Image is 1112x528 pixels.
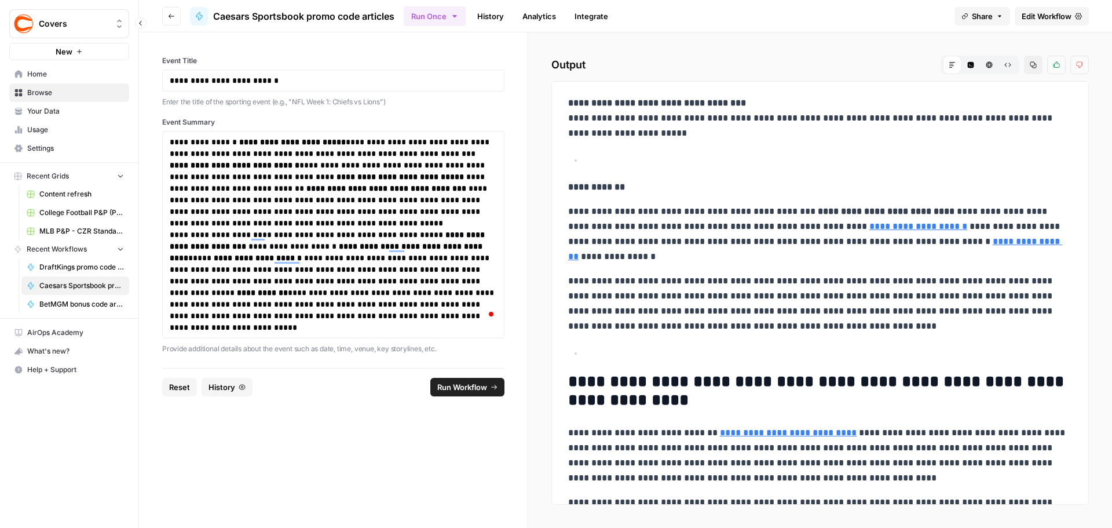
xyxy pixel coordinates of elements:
button: New [9,43,129,60]
span: Recent Workflows [27,244,87,254]
button: Recent Grids [9,167,129,185]
div: What's new? [10,343,129,360]
p: Enter the title of the sporting event (e.g., "NFL Week 1: Chiefs vs Lions") [162,96,504,108]
span: Usage [27,125,124,135]
img: Covers Logo [13,13,34,34]
button: Help + Support [9,361,129,379]
a: Browse [9,83,129,102]
span: Help + Support [27,365,124,375]
p: Provide additional details about the event such as date, time, venue, key storylines, etc. [162,343,504,355]
span: BetMGM bonus code articles [39,299,124,309]
span: Content refresh [39,189,124,199]
span: New [56,46,72,57]
a: Your Data [9,102,129,121]
label: Event Title [162,56,504,66]
a: Settings [9,139,129,158]
span: DraftKings promo code articles [39,262,124,272]
a: DraftKings promo code articles [21,258,129,276]
span: Run Workflow [437,381,487,393]
a: BetMGM bonus code articles [21,295,129,314]
span: History [209,381,235,393]
span: Caesars Sportsbook promo code articles [39,281,124,291]
button: Recent Workflows [9,241,129,258]
a: Home [9,65,129,83]
span: College Football P&P (Production) Grid (1) [39,207,124,218]
button: What's new? [9,342,129,361]
span: Reset [169,381,190,393]
span: Browse [27,88,124,98]
span: Share [972,10,993,22]
a: Caesars Sportsbook promo code articles [190,7,394,26]
span: MLB P&P - CZR Standard (Production) Grid (5) [39,226,124,236]
a: History [470,7,511,26]
button: Run Workflow [430,378,504,396]
a: Content refresh [21,185,129,203]
a: MLB P&P - CZR Standard (Production) Grid (5) [21,222,129,241]
button: Run Once [404,6,466,26]
div: To enrich screen reader interactions, please activate Accessibility in Grammarly extension settings [170,136,497,333]
button: Share [954,7,1010,26]
span: Home [27,69,124,79]
button: Workspace: Covers [9,9,129,38]
span: Edit Workflow [1022,10,1071,22]
a: Analytics [515,7,563,26]
span: AirOps Academy [27,327,124,338]
span: Covers [39,18,109,30]
span: Your Data [27,106,124,116]
h2: Output [551,56,1089,74]
a: Usage [9,121,129,139]
span: Settings [27,143,124,154]
a: AirOps Academy [9,323,129,342]
button: Reset [162,378,197,396]
span: Recent Grids [27,171,69,181]
button: History [202,378,253,396]
label: Event Summary [162,117,504,128]
a: Caesars Sportsbook promo code articles [21,276,129,295]
a: College Football P&P (Production) Grid (1) [21,203,129,222]
a: Integrate [568,7,615,26]
a: Edit Workflow [1015,7,1089,26]
span: Caesars Sportsbook promo code articles [213,9,394,23]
